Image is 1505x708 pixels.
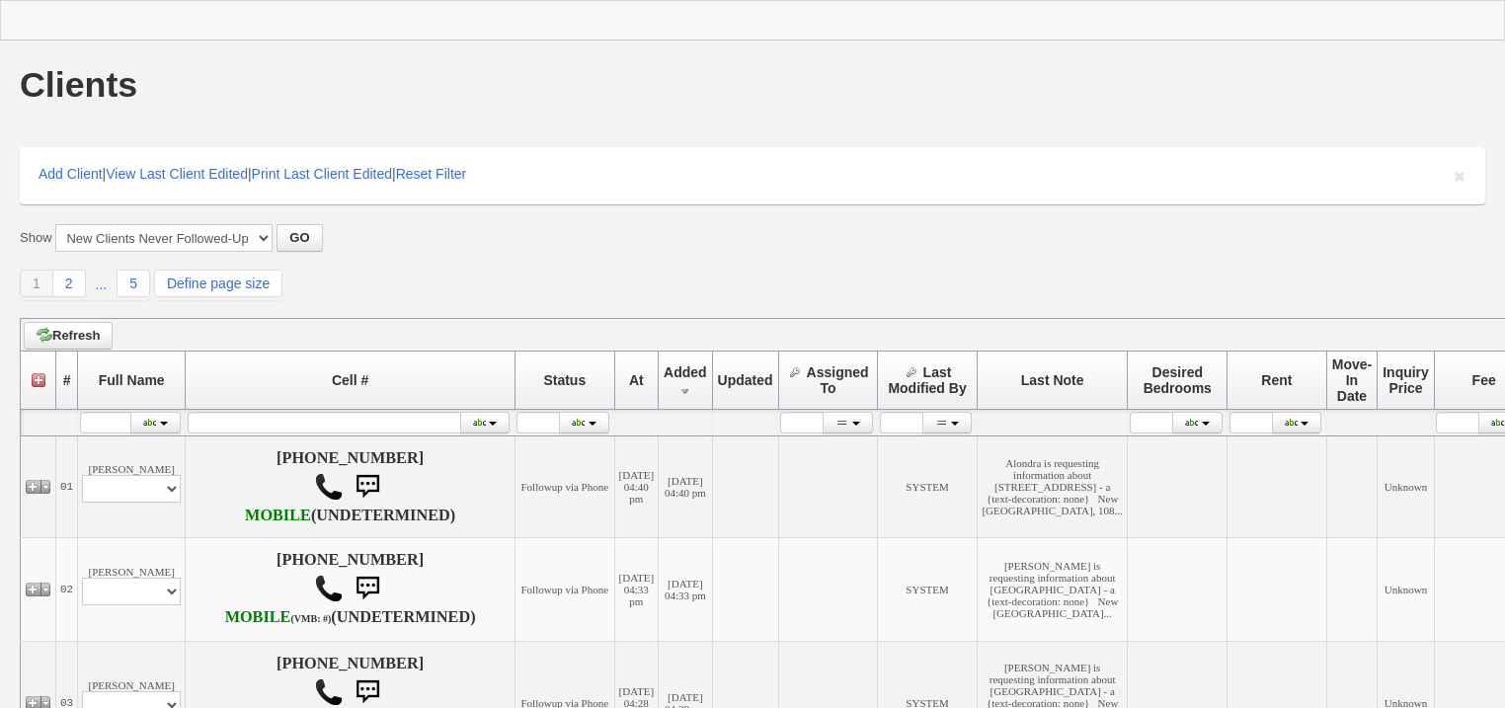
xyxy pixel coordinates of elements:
span: Move-In Date [1332,356,1372,404]
b: CSC Wireless, LLC [245,507,311,524]
td: 02 [56,538,78,642]
div: | | | [20,147,1485,204]
font: MOBILE [225,608,291,626]
font: MOBILE [245,507,311,524]
span: Cell # [332,372,368,388]
b: AT&T Wireless [225,608,332,626]
td: [PERSON_NAME] [78,538,186,642]
td: 01 [56,436,78,538]
td: [PERSON_NAME] [78,436,186,538]
img: call.png [314,574,344,603]
a: Define page size [154,270,282,297]
span: Status [543,372,586,388]
a: Print Last Client Edited [252,166,392,182]
a: ... [86,272,118,297]
img: call.png [314,677,344,707]
a: 5 [117,270,150,297]
td: Alondra is requesting information about [STREET_ADDRESS] - a {text-decoration: none} New [GEOGRAP... [977,436,1128,538]
a: 1 [20,270,53,297]
td: [DATE] 04:40 pm [614,436,658,538]
h4: [PHONE_NUMBER] (UNDETERMINED) [190,551,511,628]
td: Followup via Phone [515,538,614,642]
td: Followup via Phone [515,436,614,538]
td: [DATE] 04:33 pm [659,538,713,642]
td: [PERSON_NAME] is requesting information about [GEOGRAPHIC_DATA] - a {text-decoration: none} New [... [977,538,1128,642]
img: sms.png [348,569,387,608]
button: GO [277,224,322,252]
td: SYSTEM [878,538,978,642]
span: At [629,372,644,388]
span: Last Note [1021,372,1084,388]
h1: Clients [20,67,137,103]
span: Fee [1472,372,1496,388]
h4: [PHONE_NUMBER] (UNDETERMINED) [190,449,511,524]
span: Updated [718,372,773,388]
a: Refresh [24,322,113,350]
span: Rent [1261,372,1292,388]
td: [DATE] 04:33 pm [614,538,658,642]
a: View Last Client Edited [106,166,248,182]
a: Add Client [39,166,103,182]
td: Unknown [1378,538,1435,642]
td: Unknown [1378,436,1435,538]
span: Assigned To [807,364,869,396]
img: call.png [314,472,344,502]
span: Desired Bedrooms [1144,364,1212,396]
a: Reset Filter [396,166,467,182]
td: [DATE] 04:40 pm [659,436,713,538]
span: Added [664,364,707,380]
a: 2 [53,270,86,297]
span: Last Modified By [888,364,966,396]
th: # [56,352,78,410]
span: Inquiry Price [1383,364,1429,396]
span: Full Name [99,372,165,388]
img: sms.png [348,467,387,507]
td: SYSTEM [878,436,978,538]
label: Show [20,229,52,247]
font: (VMB: #) [290,613,331,624]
